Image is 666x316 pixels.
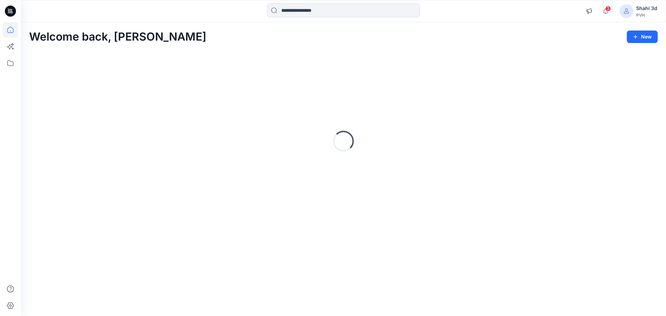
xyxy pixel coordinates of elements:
[624,8,629,14] svg: avatar
[636,4,657,12] div: Shahi 3d
[29,31,206,43] h2: Welcome back, [PERSON_NAME]
[636,12,657,18] div: PVH
[605,6,611,11] span: 3
[627,31,658,43] button: New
